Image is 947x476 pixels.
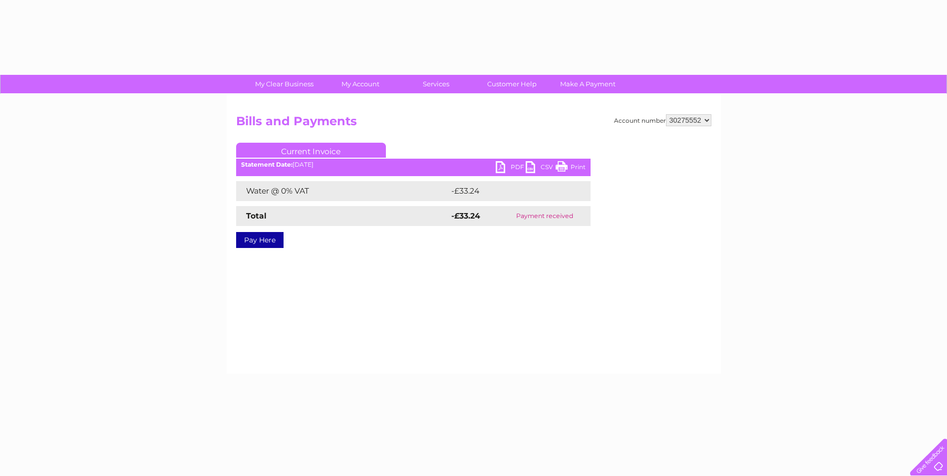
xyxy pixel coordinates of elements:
td: Payment received [499,206,590,226]
strong: -£33.24 [451,211,480,221]
a: My Clear Business [243,75,325,93]
a: Make A Payment [547,75,629,93]
a: Customer Help [471,75,553,93]
strong: Total [246,211,267,221]
a: Current Invoice [236,143,386,158]
a: CSV [526,161,556,176]
a: PDF [496,161,526,176]
b: Statement Date: [241,161,293,168]
a: Services [395,75,477,93]
div: Account number [614,114,711,126]
td: -£33.24 [449,181,572,201]
a: Pay Here [236,232,284,248]
td: Water @ 0% VAT [236,181,449,201]
a: My Account [319,75,401,93]
a: Print [556,161,586,176]
h2: Bills and Payments [236,114,711,133]
div: [DATE] [236,161,591,168]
